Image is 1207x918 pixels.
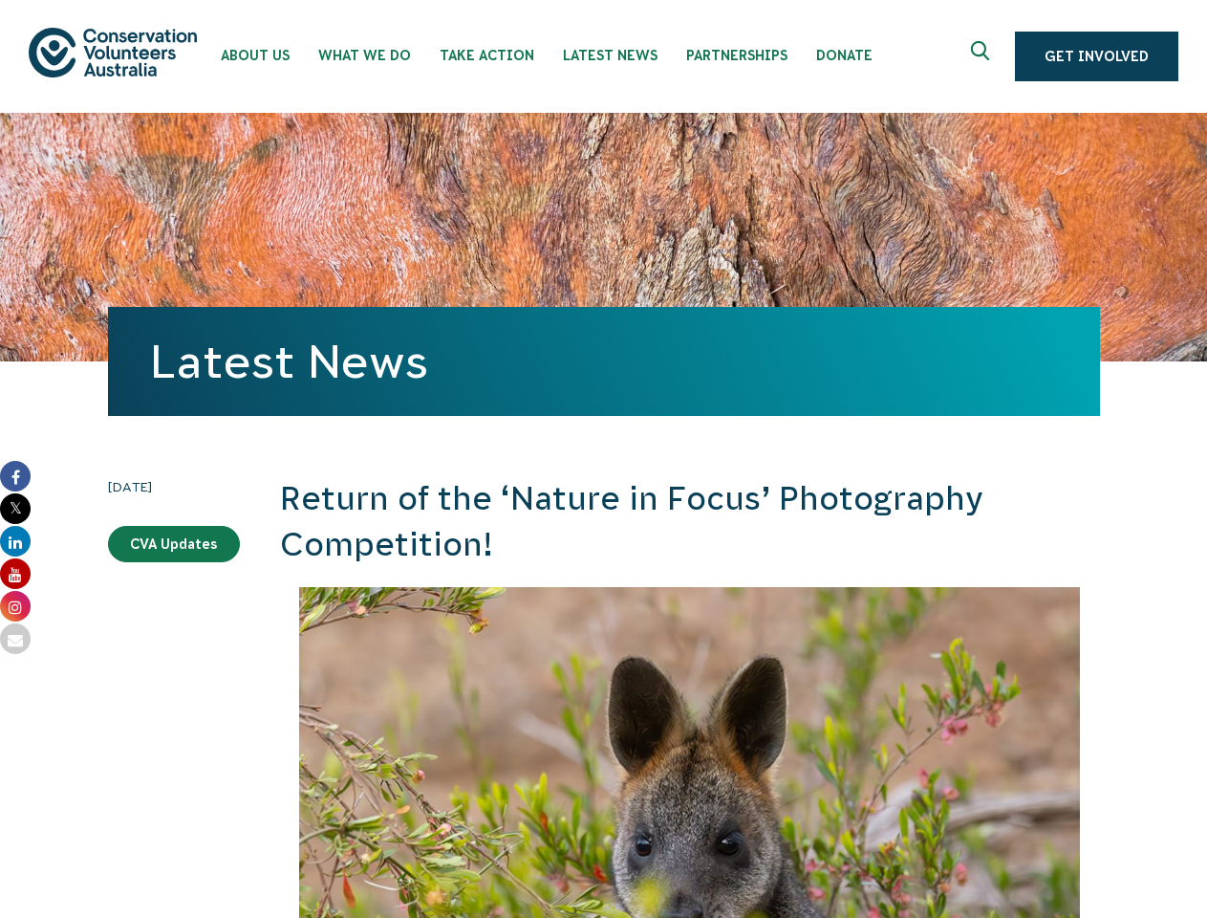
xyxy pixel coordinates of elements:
button: Expand search box Close search box [959,33,1005,79]
span: Donate [816,48,873,63]
a: Get Involved [1015,32,1178,81]
span: Partnerships [686,48,787,63]
img: logo.svg [29,28,197,76]
span: Expand search box [971,41,995,72]
a: CVA Updates [108,526,240,562]
span: Take Action [440,48,534,63]
span: What We Do [318,48,411,63]
h2: Return of the ‘Nature in Focus’ Photography Competition! [280,476,1100,567]
time: [DATE] [108,476,240,497]
span: Latest News [563,48,657,63]
a: Latest News [150,336,428,387]
span: About Us [221,48,290,63]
